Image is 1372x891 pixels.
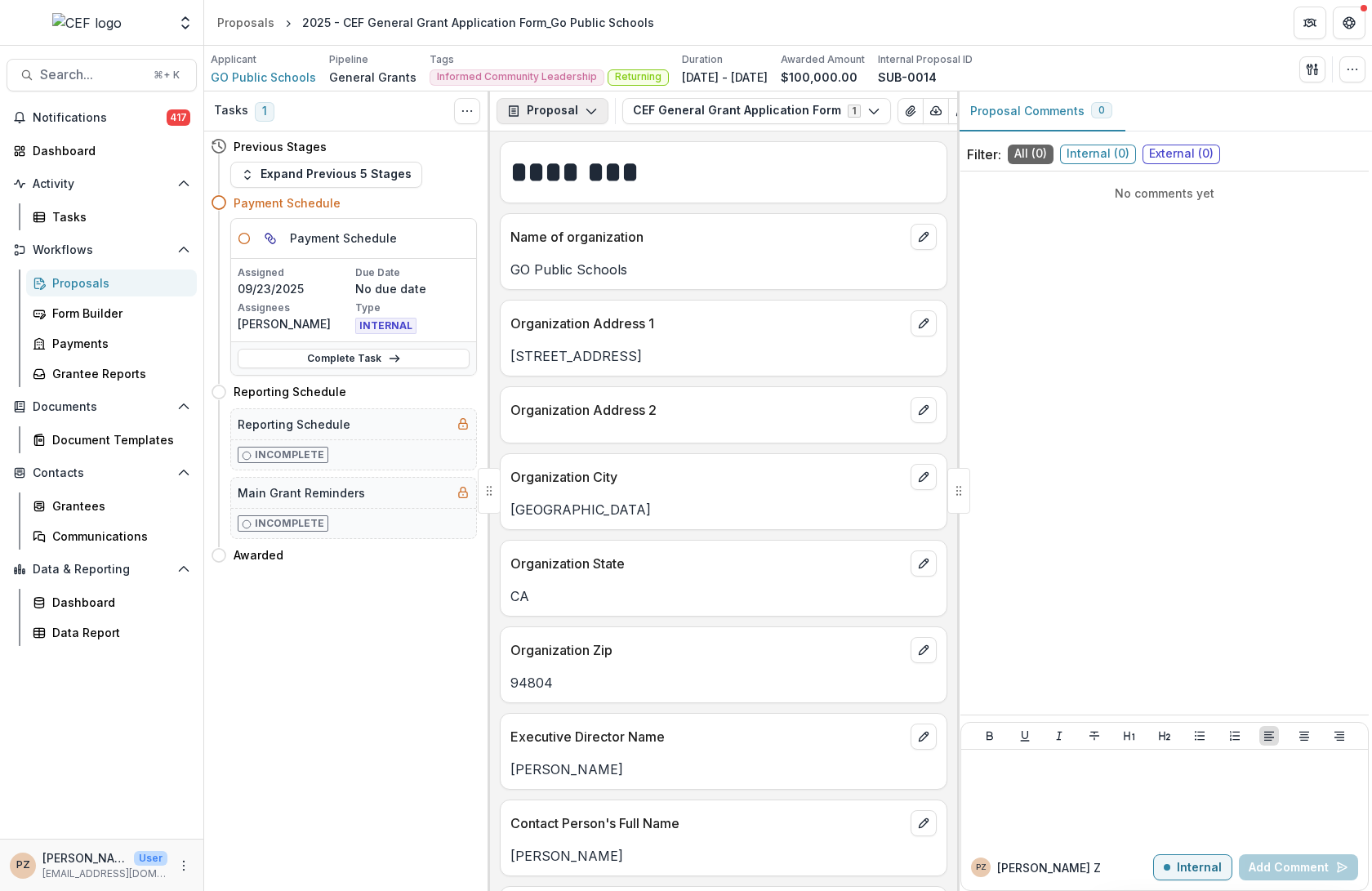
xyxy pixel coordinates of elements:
div: Data Report [52,624,184,641]
p: Contact Person's Full Name [510,813,904,833]
button: Open Documents [7,394,197,420]
a: Grantee Reports [26,360,197,387]
button: Open Contacts [7,460,197,486]
p: Internal [1177,861,1222,875]
a: Dashboard [7,137,197,164]
p: Assignees [238,301,352,315]
div: ⌘ + K [150,66,183,84]
div: Proposals [217,14,274,31]
button: Align Center [1294,726,1314,746]
a: Form Builder [26,300,197,327]
span: Returning [615,71,661,82]
p: General Grants [329,69,416,86]
button: Align Left [1259,726,1279,746]
span: Data & Reporting [33,563,171,577]
span: All ( 0 ) [1008,145,1053,164]
button: Get Help [1333,7,1365,39]
button: Expand Previous 5 Stages [230,162,422,188]
span: 1 [255,102,274,122]
p: Organization Zip [510,640,904,660]
button: Open Workflows [7,237,197,263]
span: Documents [33,400,171,414]
p: [PERSON_NAME] [510,760,937,779]
span: 0 [1098,105,1105,116]
span: Notifications [33,111,167,125]
button: Notifications417 [7,105,197,131]
button: Add Comment [1239,854,1358,880]
p: [PERSON_NAME] [238,315,352,332]
p: $100,000.00 [781,69,857,86]
h4: Reporting Schedule [234,383,346,400]
nav: breadcrumb [211,11,661,34]
button: Bold [980,726,1000,746]
span: External ( 0 ) [1143,145,1220,164]
p: SUB-0014 [878,69,937,86]
span: Internal ( 0 ) [1060,145,1136,164]
a: Tasks [26,203,197,230]
a: Complete Task [238,349,470,368]
button: edit [911,637,937,663]
button: edit [911,550,937,577]
p: Applicant [211,52,256,67]
p: Executive Director Name [510,727,904,746]
p: Type [355,301,470,315]
p: Duration [682,52,723,67]
h5: Payment Schedule [290,229,397,247]
p: No due date [355,280,470,297]
a: Payments [26,330,197,357]
button: Bullet List [1190,726,1209,746]
div: Dashboard [33,142,184,159]
p: [PERSON_NAME] Z [997,859,1101,876]
h3: Tasks [214,104,248,118]
button: Internal [1153,854,1232,880]
span: Informed Community Leadership [437,71,597,82]
p: Name of organization [510,227,904,247]
button: edit [911,397,937,423]
p: [STREET_ADDRESS] [510,346,937,366]
p: Incomplete [255,516,324,531]
p: Tags [430,52,454,67]
h4: Previous Stages [234,138,327,155]
button: edit [911,724,937,750]
p: No comments yet [967,185,1362,202]
p: CA [510,586,937,606]
button: View Attached Files [898,98,924,124]
div: Form Builder [52,305,184,322]
div: Priscilla Zamora [976,863,987,871]
p: Organization State [510,554,904,573]
button: Open Data & Reporting [7,556,197,582]
span: INTERNAL [355,318,416,334]
p: Internal Proposal ID [878,52,973,67]
div: Dashboard [52,594,184,611]
a: Data Report [26,619,197,646]
button: Proposal Comments [957,91,1125,131]
button: edit [911,310,937,336]
p: User [134,851,167,866]
p: Due Date [355,265,470,280]
button: Toggle View Cancelled Tasks [454,98,480,124]
div: Document Templates [52,431,184,448]
p: 09/23/2025 [238,280,352,297]
button: Heading 2 [1155,726,1174,746]
button: edit [911,810,937,836]
p: Assigned [238,265,352,280]
div: Payments [52,335,184,352]
button: Heading 1 [1120,726,1139,746]
p: GO Public Schools [510,260,937,279]
div: Proposals [52,274,184,292]
button: Strike [1085,726,1104,746]
a: GO Public Schools [211,69,316,86]
h4: Awarded [234,546,283,564]
p: Organization Address 1 [510,314,904,333]
div: 2025 - CEF General Grant Application Form_Go Public Schools [302,14,654,31]
button: More [174,856,194,875]
div: Grantees [52,497,184,515]
p: [DATE] - [DATE] [682,69,768,86]
p: Organization City [510,467,904,487]
p: 94804 [510,673,937,693]
span: Contacts [33,466,171,480]
button: Align Right [1330,726,1349,746]
a: Communications [26,523,197,550]
button: edit [911,224,937,250]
